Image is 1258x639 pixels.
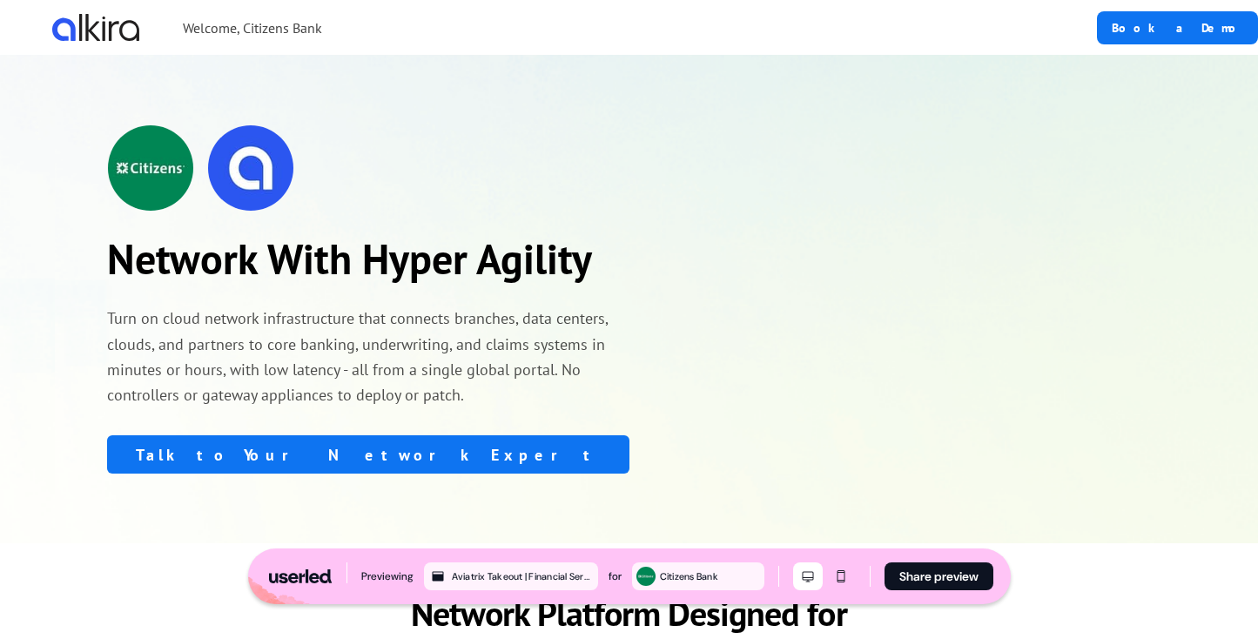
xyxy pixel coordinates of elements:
[609,568,622,585] div: for
[826,562,856,590] button: Mobile mode
[885,562,993,590] button: Share preview
[793,562,823,590] button: Desktop mode
[452,568,595,584] div: Aviatrix Takeout | Financial Services
[107,435,629,474] button: Talk to Your Network Expert
[183,17,322,38] p: Welcome, Citizens Bank
[361,568,414,585] div: Previewing
[660,568,761,584] div: Citizens Bank
[107,306,629,407] p: Turn on cloud network infrastructure that connects branches, data centers, clouds, and partners t...
[107,232,629,285] p: Network With Hyper Agility
[1097,11,1258,44] button: Book a Demo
